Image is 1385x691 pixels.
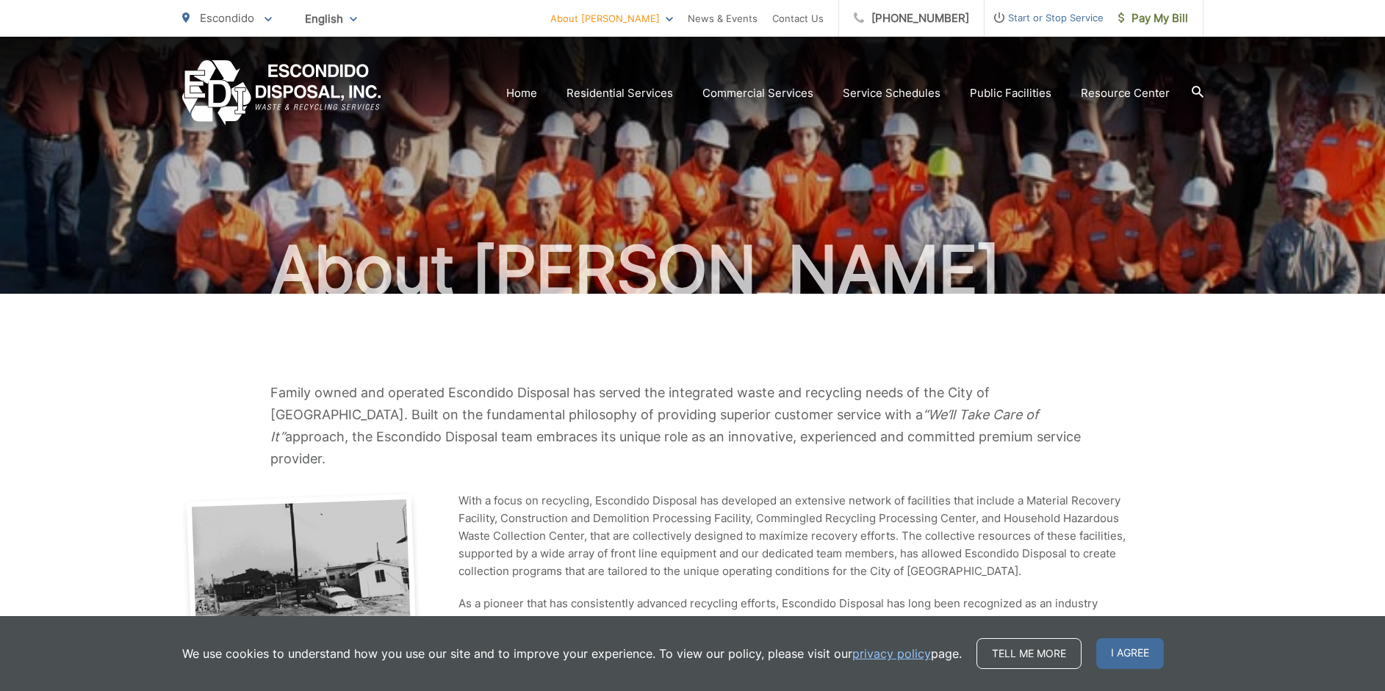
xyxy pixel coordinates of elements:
[772,10,824,27] a: Contact Us
[506,84,537,102] a: Home
[458,595,1127,648] p: As a pioneer that has consistently advanced recycling efforts, Escondido Disposal has long been r...
[702,84,813,102] a: Commercial Services
[550,10,673,27] a: About [PERSON_NAME]
[970,84,1051,102] a: Public Facilities
[182,60,381,126] a: EDCD logo. Return to the homepage.
[270,382,1115,470] p: Family owned and operated Escondido Disposal has served the integrated waste and recycling needs ...
[976,638,1082,669] a: Tell me more
[200,11,254,25] span: Escondido
[458,492,1127,580] p: With a focus on recycling, Escondido Disposal has developed an extensive network of facilities th...
[270,407,1038,444] em: “We’ll Take Care of It”
[294,6,368,32] span: English
[182,492,422,679] img: EDI facility
[688,10,758,27] a: News & Events
[566,84,673,102] a: Residential Services
[182,234,1204,307] h1: About [PERSON_NAME]
[1081,84,1170,102] a: Resource Center
[843,84,940,102] a: Service Schedules
[182,645,962,662] p: We use cookies to understand how you use our site and to improve your experience. To view our pol...
[1118,10,1188,27] span: Pay My Bill
[1096,638,1164,669] span: I agree
[852,645,931,662] a: privacy policy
